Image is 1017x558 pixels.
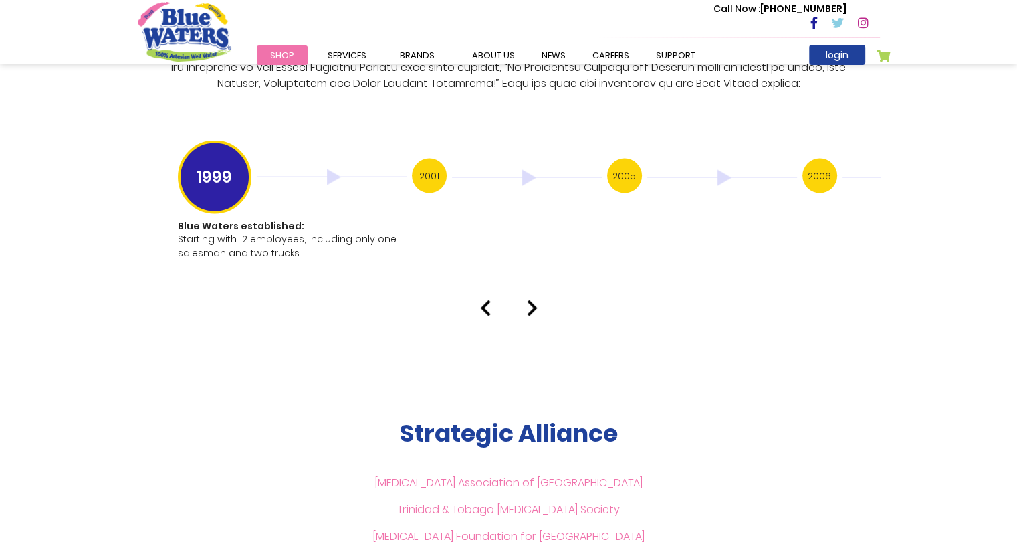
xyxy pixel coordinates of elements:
h3: 2005 [607,159,642,193]
span: Services [328,49,366,62]
span: Call Now : [713,2,760,15]
h3: 2006 [802,159,837,193]
a: Trinidad & Tobago [MEDICAL_DATA] Society [397,502,620,517]
a: [MEDICAL_DATA] Association of [GEOGRAPHIC_DATA] [374,475,643,490]
a: careers [579,45,643,65]
p: [PHONE_NUMBER] [713,2,846,16]
a: login [809,45,865,65]
a: support [643,45,709,65]
h3: 1999 [178,141,251,214]
a: News [528,45,579,65]
a: store logo [138,2,231,61]
span: Brands [400,49,435,62]
h3: 2001 [412,159,447,193]
a: about us [459,45,528,65]
p: Starting with 12 employees, including only one salesman and two trucks [178,232,404,260]
a: [MEDICAL_DATA] Foundation for [GEOGRAPHIC_DATA] [372,529,645,544]
h1: Blue Waters established: [178,221,404,232]
h2: Strategic Alliance [138,419,880,448]
span: Shop [270,49,294,62]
